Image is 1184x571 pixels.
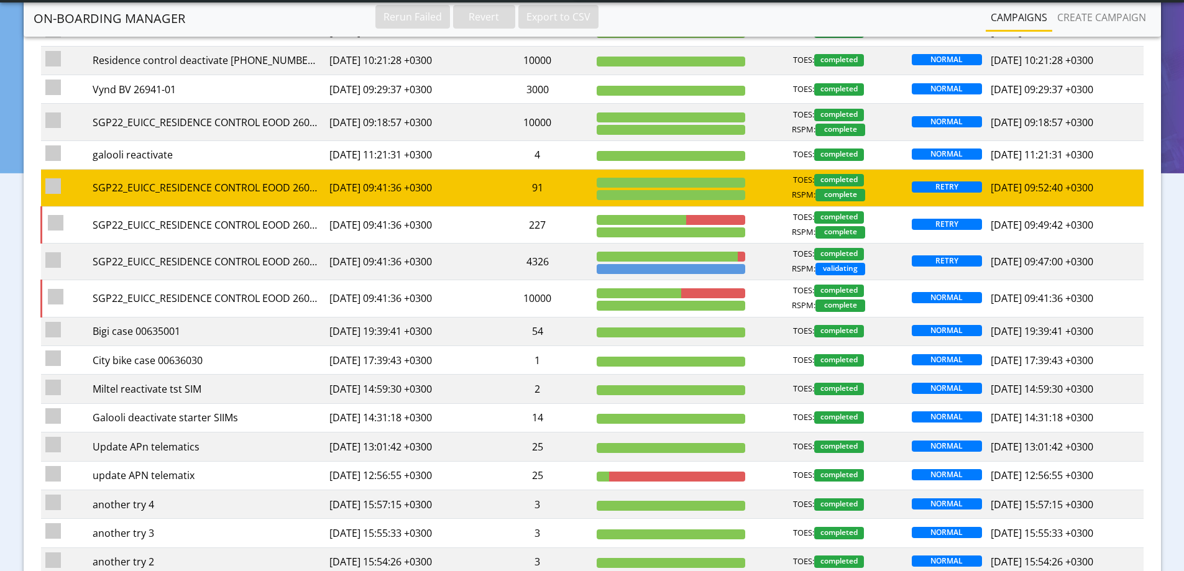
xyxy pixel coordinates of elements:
[793,555,814,568] span: TOES:
[991,181,1093,194] span: [DATE] 09:52:40 +0300
[814,109,864,121] span: completed
[814,148,864,161] span: completed
[93,353,320,368] div: City bike case 00636030
[793,54,814,66] span: TOES:
[814,441,864,453] span: completed
[912,292,981,303] span: NORMAL
[793,469,814,482] span: TOES:
[793,441,814,453] span: TOES:
[793,285,814,297] span: TOES:
[324,432,482,461] td: [DATE] 13:01:42 +0300
[324,490,482,518] td: [DATE] 15:57:15 +0300
[482,170,592,206] td: 91
[93,217,320,232] div: SGP22_EUICC_RESIDENCE CONTROL EOOD 26074 03 06 5th
[991,218,1093,232] span: [DATE] 09:49:42 +0300
[482,403,592,432] td: 14
[814,83,864,96] span: completed
[792,124,815,136] span: RSPM:
[793,498,814,511] span: TOES:
[324,375,482,403] td: [DATE] 14:59:30 +0300
[991,148,1093,162] span: [DATE] 11:21:31 +0300
[93,468,320,483] div: update APN telematix
[912,354,981,365] span: NORMAL
[453,5,515,29] button: Revert
[912,219,981,230] span: RETRY
[991,116,1093,129] span: [DATE] 09:18:57 +0300
[815,226,865,239] span: complete
[912,255,981,267] span: RETRY
[991,468,1093,482] span: [DATE] 12:56:55 +0300
[93,53,320,68] div: Residence control deactivate [PHONE_NUMBER] part6
[93,381,320,396] div: Miltel reactivate tst SIM
[912,469,981,480] span: NORMAL
[912,441,981,452] span: NORMAL
[324,46,482,75] td: [DATE] 10:21:28 +0300
[912,83,981,94] span: NORMAL
[93,180,320,195] div: SGP22_EUICC_RESIDENCE CONTROL EOOD 26074 03 06 5th
[482,140,592,169] td: 4
[324,140,482,169] td: [DATE] 11:21:31 +0300
[324,206,482,243] td: [DATE] 09:41:36 +0300
[93,82,320,97] div: Vynd BV 26941-01
[482,461,592,490] td: 25
[815,263,865,275] span: validating
[482,317,592,345] td: 54
[93,291,320,306] div: SGP22_EUICC_RESIDENCE CONTROL EOOD 26074 03 06 5th
[991,83,1093,96] span: [DATE] 09:29:37 +0300
[324,403,482,432] td: [DATE] 14:31:18 +0300
[814,325,864,337] span: completed
[324,280,482,317] td: [DATE] 09:41:36 +0300
[792,226,815,239] span: RSPM:
[991,498,1093,511] span: [DATE] 15:57:15 +0300
[814,411,864,424] span: completed
[912,383,981,394] span: NORMAL
[482,243,592,280] td: 4326
[792,299,815,312] span: RSPM:
[792,263,815,275] span: RSPM:
[814,54,864,66] span: completed
[912,498,981,509] span: NORMAL
[482,519,592,547] td: 3
[482,280,592,317] td: 10000
[814,211,864,224] span: completed
[814,527,864,539] span: completed
[793,325,814,337] span: TOES:
[814,383,864,395] span: completed
[324,461,482,490] td: [DATE] 12:56:55 +0300
[912,181,981,193] span: RETRY
[324,170,482,206] td: [DATE] 09:41:36 +0300
[991,555,1093,569] span: [DATE] 15:54:26 +0300
[793,527,814,539] span: TOES:
[793,109,814,121] span: TOES:
[482,75,592,104] td: 3000
[93,526,320,541] div: another try 3
[991,291,1093,305] span: [DATE] 09:41:36 +0300
[324,104,482,140] td: [DATE] 09:18:57 +0300
[991,354,1093,367] span: [DATE] 17:39:43 +0300
[482,375,592,403] td: 2
[93,497,320,512] div: another try 4
[815,189,865,201] span: complete
[814,285,864,297] span: completed
[482,432,592,461] td: 25
[793,211,814,224] span: TOES:
[991,382,1093,396] span: [DATE] 14:59:30 +0300
[991,255,1093,268] span: [DATE] 09:47:00 +0300
[912,555,981,567] span: NORMAL
[93,439,320,454] div: Update APn telematics
[482,206,592,243] td: 227
[814,469,864,482] span: completed
[793,148,814,161] span: TOES:
[793,411,814,424] span: TOES:
[93,147,320,162] div: galooli reactivate
[793,383,814,395] span: TOES:
[912,411,981,423] span: NORMAL
[324,519,482,547] td: [DATE] 15:55:33 +0300
[991,526,1093,540] span: [DATE] 15:55:33 +0300
[912,54,981,65] span: NORMAL
[324,243,482,280] td: [DATE] 09:41:36 +0300
[814,174,864,186] span: completed
[93,254,320,269] div: SGP22_EUICC_RESIDENCE CONTROL EOOD 26074 03 06 5th
[912,116,981,127] span: NORMAL
[815,299,865,312] span: complete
